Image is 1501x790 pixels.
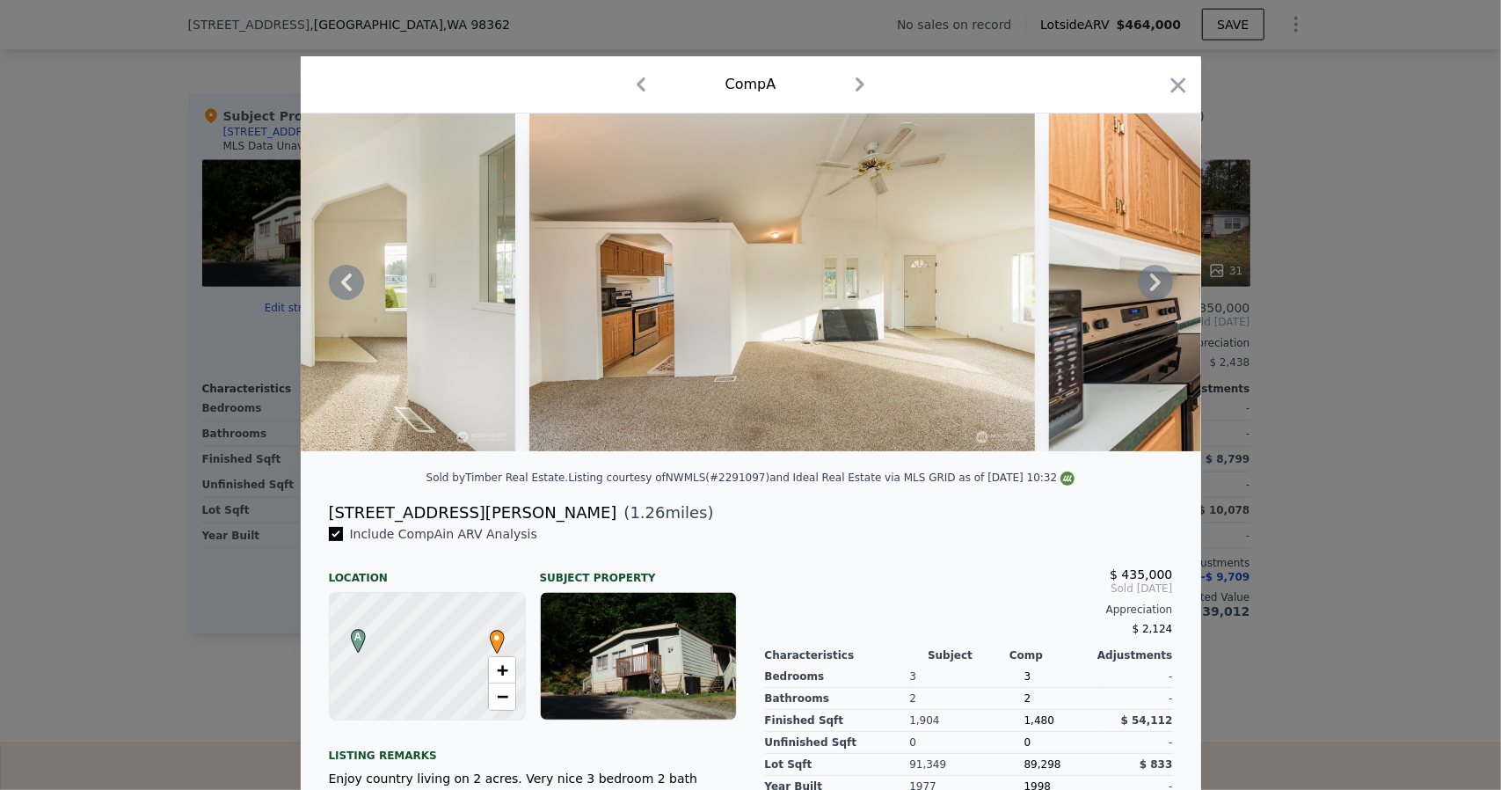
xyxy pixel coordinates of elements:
[1024,736,1031,749] span: 0
[1140,758,1173,771] span: $ 833
[617,501,714,525] span: ( miles)
[1100,732,1172,754] div: -
[1009,648,1091,662] div: Comp
[909,688,1024,710] div: 2
[568,472,1075,484] div: Listing courtesy of NWMLS (#2291097) and Ideal Real Estate via MLS GRID as of [DATE] 10:32
[765,732,910,754] div: Unfinished Sqft
[1110,567,1172,582] span: $ 435,000
[765,688,910,710] div: Bathrooms
[765,710,910,732] div: Finished Sqft
[928,648,1009,662] div: Subject
[329,557,526,585] div: Location
[1024,714,1054,727] span: 1,480
[489,684,515,710] a: Zoom out
[496,685,507,707] span: −
[1100,666,1172,688] div: -
[765,603,1173,617] div: Appreciation
[765,666,910,688] div: Bedrooms
[485,630,496,640] div: •
[725,74,776,95] div: Comp A
[496,659,507,681] span: +
[343,527,544,541] span: Include Comp A in ARV Analysis
[765,582,1173,596] span: Sold [DATE]
[489,657,515,684] a: Zoom in
[1091,648,1173,662] div: Adjustments
[630,503,666,522] span: 1.26
[1133,623,1173,635] span: $ 2,124
[1121,714,1173,727] span: $ 54,112
[909,754,1024,776] div: 91,349
[540,557,737,585] div: Subject Property
[909,732,1024,754] div: 0
[346,629,357,640] div: A
[346,629,370,645] span: A
[529,113,1035,451] img: Property Img
[329,501,617,525] div: [STREET_ADDRESS][PERSON_NAME]
[765,754,910,776] div: Lot Sqft
[1024,688,1100,710] div: 2
[485,625,509,651] span: •
[765,648,929,662] div: Characteristics
[329,735,737,763] div: Listing remarks
[1024,670,1031,683] span: 3
[1060,472,1075,486] img: NWMLS Logo
[426,472,569,484] div: Sold by Timber Real Estate .
[1100,688,1172,710] div: -
[909,710,1024,732] div: 1,904
[1024,758,1061,771] span: 89,298
[909,666,1024,688] div: 3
